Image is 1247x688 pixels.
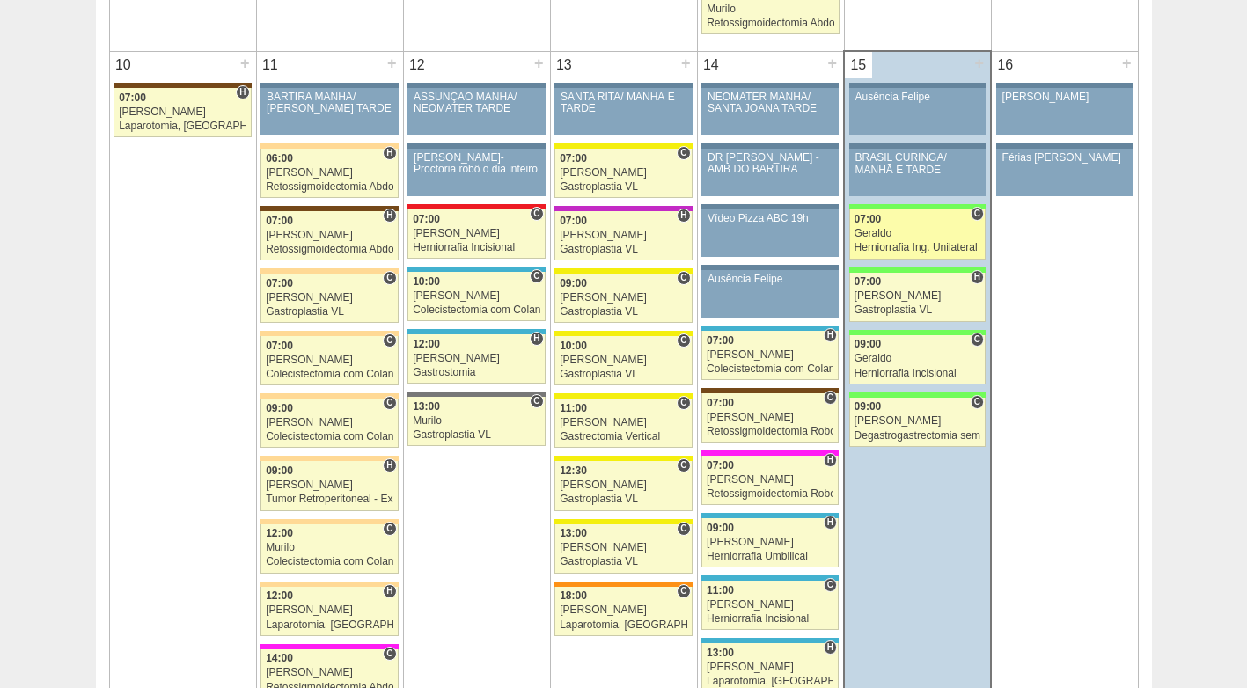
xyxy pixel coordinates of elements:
div: Retossigmoidectomia Abdominal VL [266,181,393,193]
span: Consultório [824,578,837,592]
a: ASSUNÇÃO MANHÃ/ NEOMATER TARDE [407,88,545,135]
span: 18:00 [560,589,587,602]
a: H 06:00 [PERSON_NAME] Retossigmoidectomia Abdominal VL [260,149,398,198]
div: Vídeo Pizza ABC 19h [708,213,833,224]
div: 13 [551,52,578,78]
div: + [532,52,546,75]
div: [PERSON_NAME] [119,106,246,118]
a: H 07:00 [PERSON_NAME] Gastroplastia VL [554,211,692,260]
span: Consultório [383,271,396,285]
div: [PERSON_NAME] [707,349,833,361]
span: 13:00 [707,647,734,659]
span: Consultório [677,146,690,160]
span: Consultório [971,207,984,221]
a: C 12:00 Murilo Colecistectomia com Colangiografia VL [260,524,398,574]
div: Key: Aviso [701,143,839,149]
div: Key: Bartira [260,268,398,274]
div: [PERSON_NAME] [560,292,687,304]
div: Gastroplastia VL [560,181,687,193]
div: + [825,52,840,75]
div: [PERSON_NAME] [560,604,687,616]
div: Murilo [413,415,540,427]
a: Vídeo Pizza ABC 19h [701,209,839,257]
span: 12:30 [560,465,587,477]
span: Consultório [824,391,837,405]
a: Ausência Felipe [701,270,839,318]
span: Consultório [677,522,690,536]
a: C 09:00 [PERSON_NAME] Colecistectomia com Colangiografia VL [260,399,398,448]
span: Hospital [383,584,396,598]
div: + [679,52,693,75]
span: 11:00 [560,402,587,414]
span: 07:00 [266,215,293,227]
div: [PERSON_NAME] [266,604,393,616]
a: H 07:00 [PERSON_NAME] Laparotomia, [GEOGRAPHIC_DATA], Drenagem, Bridas [114,88,251,137]
a: C 07:00 [PERSON_NAME] Retossigmoidectomia Robótica [701,393,839,443]
a: [PERSON_NAME]-Proctoria robô o dia inteiro [407,149,545,196]
div: Key: Vitória [407,392,545,397]
div: Gastrostomia [413,367,540,378]
div: Gastroplastia VL [855,304,981,316]
div: Key: Brasil [849,204,986,209]
div: Key: Neomater [701,638,839,643]
a: C 12:30 [PERSON_NAME] Gastroplastia VL [554,461,692,510]
div: [PERSON_NAME] [707,599,833,611]
div: [PERSON_NAME] [855,415,981,427]
a: DR [PERSON_NAME] - AMB DO BARTIRA [701,149,839,196]
div: Herniorrafia Incisional [413,242,540,253]
div: Tumor Retroperitoneal - Exerese [266,494,393,505]
div: Key: Bartira [260,519,398,524]
div: Key: Santa Joana [260,206,398,211]
span: Consultório [530,207,543,221]
span: 07:00 [413,213,440,225]
div: Gastroplastia VL [266,306,393,318]
span: Hospital [236,85,249,99]
div: + [972,52,987,75]
span: 14:00 [266,652,293,664]
span: 09:00 [707,522,734,534]
div: Key: Neomater [701,326,839,331]
div: Laparotomia, [GEOGRAPHIC_DATA], Drenagem, Bridas VL [266,619,393,631]
div: Gastroplastia VL [560,556,687,567]
a: C 10:00 [PERSON_NAME] Colecistectomia com Colangiografia VL [407,272,545,321]
div: ASSUNÇÃO MANHÃ/ NEOMATER TARDE [414,91,539,114]
div: Herniorrafia Umbilical [707,551,833,562]
div: Laparotomia, [GEOGRAPHIC_DATA], Drenagem, Bridas VL [560,619,687,631]
div: Gastroplastia VL [560,244,687,255]
a: C 18:00 [PERSON_NAME] Laparotomia, [GEOGRAPHIC_DATA], Drenagem, Bridas VL [554,587,692,636]
div: Férias [PERSON_NAME] [1002,152,1127,164]
span: 09:00 [855,338,882,350]
div: Geraldo [855,228,981,239]
a: C 09:00 [PERSON_NAME] Degastrogastrectomia sem vago [849,398,986,447]
div: Key: Bartira [260,456,398,461]
div: 14 [698,52,725,78]
a: H 09:00 [PERSON_NAME] Herniorrafia Umbilical [701,518,839,567]
div: Key: Brasil [849,267,986,273]
div: Retossigmoidectomia Abdominal VL [266,244,393,255]
div: 12 [404,52,431,78]
span: Hospital [824,453,837,467]
div: [PERSON_NAME] [707,662,833,673]
span: Hospital [971,270,984,284]
div: [PERSON_NAME] [266,292,393,304]
div: Herniorrafia Incisional [707,613,833,625]
div: Gastroplastia VL [560,369,687,380]
a: Férias [PERSON_NAME] [996,149,1133,196]
div: Key: Bartira [260,143,398,149]
div: Key: Aviso [407,83,545,88]
span: 07:00 [707,334,734,347]
div: 10 [110,52,137,78]
div: NEOMATER MANHÃ/ SANTA JOANA TARDE [708,91,833,114]
div: [PERSON_NAME] [855,290,981,302]
div: [PERSON_NAME] [1002,91,1127,103]
a: C 10:00 [PERSON_NAME] Gastroplastia VL [554,336,692,385]
span: 07:00 [855,213,882,225]
a: [PERSON_NAME] [996,88,1133,135]
span: Consultório [677,458,690,472]
div: Murilo [266,542,393,553]
div: Key: Santa Rita [554,331,692,336]
div: Key: Santa Rita [554,456,692,461]
div: Retossigmoidectomia Abdominal VL [707,18,834,29]
div: [PERSON_NAME] [413,353,540,364]
span: 06:00 [266,152,293,165]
